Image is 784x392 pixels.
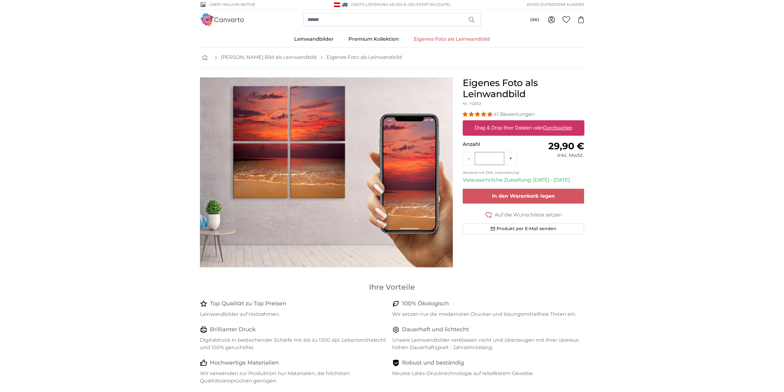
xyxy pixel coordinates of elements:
span: 41 Bewertungen [494,111,535,117]
u: Durchsuchen [543,125,572,130]
h4: Hochwertige Materialien [210,359,279,367]
span: - [407,2,450,7]
p: Digitaldruck in bestechender Schärfe mit bis zu 1200 dpi. Lebensmittelecht und 100% geruchsfrei. [200,336,387,351]
div: inkl. MwSt. [523,152,584,159]
h3: Ihre Vorteile [200,282,584,292]
span: Über 1 Million Motive [209,2,255,7]
span: 4.98 stars [463,111,494,117]
img: Canvarto [200,13,244,26]
img: personalised-canvas-print [200,77,453,267]
button: In den Warenkorb legen [463,189,584,204]
p: Unsere Leinwandbilder verblassen nicht und überzeugen mit ihrer überaus hohen Dauerhaftigkeit - J... [392,336,579,351]
p: Leinwandbilder auf Holzrahmen. [200,311,387,318]
p: Wir verwenden zur Produktion nur Materialien, die höchsten Qualitätsansprüchen genügen. [200,370,387,385]
p: Voraussichtliche Zustellung: [DATE] - [DATE] [463,176,584,184]
button: (de) [525,14,544,25]
span: GRATIS Lieferung ab 200 € [351,2,407,7]
h4: Robust und beständig [402,359,464,367]
span: 29,90 € [548,140,584,152]
p: Neuste Latex-Drucktechnologie auf reissfestem Gewebe. [392,370,579,377]
span: In den Warenkorb legen [492,193,555,199]
p: Versand mit DHL International [463,170,584,175]
h1: Eigenes Foto als Leinwandbild [463,77,584,100]
div: 1 of 1 [200,77,453,267]
h4: Dauerhaft und lichtecht [402,325,469,334]
span: Auf die Wunschliste setzen [495,211,562,219]
label: Drag & Drop Ihrer Dateien oder [472,122,575,134]
button: - [463,152,475,165]
a: Premium Kollektion [341,31,406,47]
img: Österreich [334,2,340,7]
a: Eigenes Foto als Leinwandbild [406,31,497,47]
h4: Top Qualität zu Top Preisen [210,299,286,308]
a: Eigenes Foto als Leinwandbild [327,54,402,61]
p: Anzahl [463,141,523,148]
h4: Brillianter Druck [210,325,256,334]
button: + [504,152,517,165]
p: Wir setzen nur die modernsten Drucker und lösungsmittelfreie Tinten ein. [392,311,579,318]
span: Nr. YQ552 [463,101,481,106]
a: [PERSON_NAME] Bild als Leinwandbild [221,54,317,61]
h4: 100% Ökologisch [402,299,449,308]
nav: breadcrumbs [200,47,584,68]
a: Leinwandbilder [287,31,341,47]
button: Auf die Wunschliste setzen [463,211,584,219]
span: Geliefert bis [DATE] [408,2,450,7]
span: 60'000 ZUFRIEDENE KUNDEN [527,2,584,7]
button: Produkt per E-Mail senden [463,224,584,234]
